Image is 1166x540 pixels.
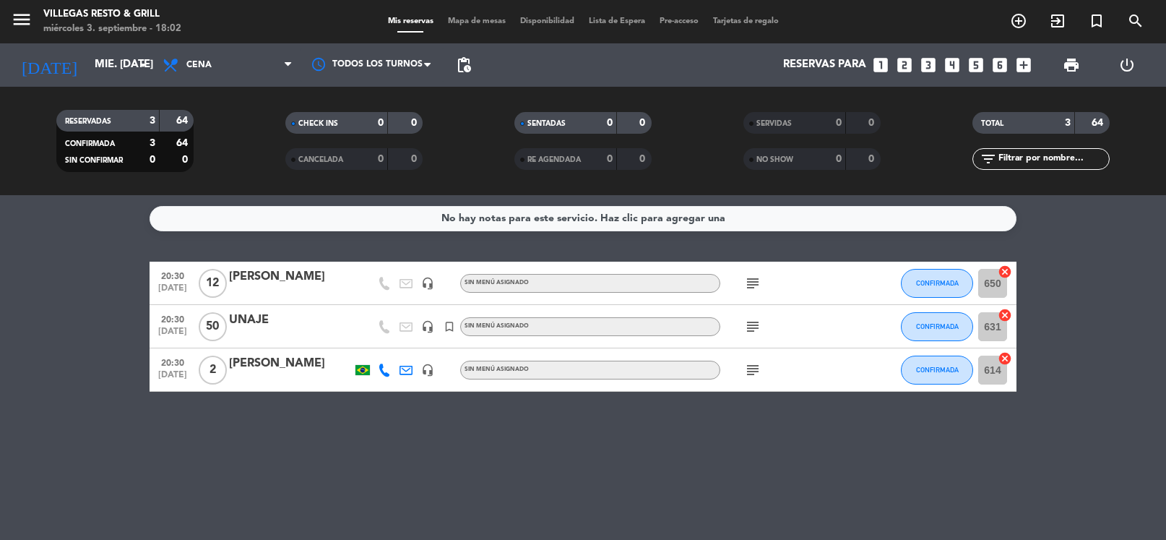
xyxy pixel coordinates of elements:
[916,366,959,374] span: CONFIRMADA
[421,320,434,333] i: headset_mic
[1049,12,1066,30] i: exit_to_app
[441,210,725,227] div: No hay notas para este servicio. Haz clic para agregar una
[919,56,938,74] i: looks_3
[11,9,33,35] button: menu
[967,56,985,74] i: looks_5
[901,312,973,341] button: CONFIRMADA
[229,354,352,373] div: [PERSON_NAME]
[756,156,793,163] span: NO SHOW
[901,269,973,298] button: CONFIRMADA
[199,312,227,341] span: 50
[229,311,352,330] div: UNAJE
[1063,56,1080,74] span: print
[998,308,1012,322] i: cancel
[706,17,786,25] span: Tarjetas de regalo
[895,56,914,74] i: looks_two
[1092,118,1106,128] strong: 64
[1010,12,1027,30] i: add_circle_outline
[229,267,352,286] div: [PERSON_NAME]
[465,280,529,286] span: Sin menú asignado
[744,275,761,292] i: subject
[901,356,973,385] button: CONFIRMADA
[186,60,212,70] span: Cena
[1118,56,1136,74] i: power_settings_new
[65,157,123,164] span: SIN CONFIRMAR
[43,22,181,36] div: miércoles 3. septiembre - 18:02
[652,17,706,25] span: Pre-acceso
[381,17,441,25] span: Mis reservas
[199,269,227,298] span: 12
[150,116,155,126] strong: 3
[155,283,191,300] span: [DATE]
[998,351,1012,366] i: cancel
[43,7,181,22] div: Villegas Resto & Grill
[378,154,384,164] strong: 0
[11,9,33,30] i: menu
[527,156,581,163] span: RE AGENDADA
[836,118,842,128] strong: 0
[990,56,1009,74] i: looks_6
[868,154,877,164] strong: 0
[756,120,792,127] span: SERVIDAS
[421,364,434,377] i: headset_mic
[744,361,761,379] i: subject
[411,118,420,128] strong: 0
[744,318,761,335] i: subject
[1088,12,1105,30] i: turned_in_not
[182,155,191,165] strong: 0
[981,120,1003,127] span: TOTAL
[1014,56,1033,74] i: add_box
[421,277,434,290] i: headset_mic
[465,323,529,329] span: Sin menú asignado
[1100,43,1156,87] div: LOG OUT
[836,154,842,164] strong: 0
[607,118,613,128] strong: 0
[513,17,582,25] span: Disponibilidad
[378,118,384,128] strong: 0
[150,138,155,148] strong: 3
[582,17,652,25] span: Lista de Espera
[871,56,890,74] i: looks_one
[465,367,529,372] span: Sin menú asignado
[411,154,420,164] strong: 0
[443,320,456,333] i: turned_in_not
[527,120,566,127] span: SENTADAS
[150,155,155,165] strong: 0
[998,265,1012,279] i: cancel
[155,327,191,343] span: [DATE]
[639,154,648,164] strong: 0
[783,59,866,72] span: Reservas para
[155,267,191,283] span: 20:30
[980,150,997,168] i: filter_list
[298,120,338,127] span: CHECK INS
[943,56,962,74] i: looks_4
[997,151,1109,167] input: Filtrar por nombre...
[455,56,472,74] span: pending_actions
[134,56,152,74] i: arrow_drop_down
[868,118,877,128] strong: 0
[65,140,115,147] span: CONFIRMADA
[155,310,191,327] span: 20:30
[155,370,191,387] span: [DATE]
[441,17,513,25] span: Mapa de mesas
[155,353,191,370] span: 20:30
[65,118,111,125] span: RESERVADAS
[199,356,227,385] span: 2
[607,154,613,164] strong: 0
[1127,12,1144,30] i: search
[298,156,343,163] span: CANCELADA
[1065,118,1071,128] strong: 3
[176,116,191,126] strong: 64
[916,322,959,330] span: CONFIRMADA
[639,118,648,128] strong: 0
[916,279,959,287] span: CONFIRMADA
[11,49,87,81] i: [DATE]
[176,138,191,148] strong: 64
